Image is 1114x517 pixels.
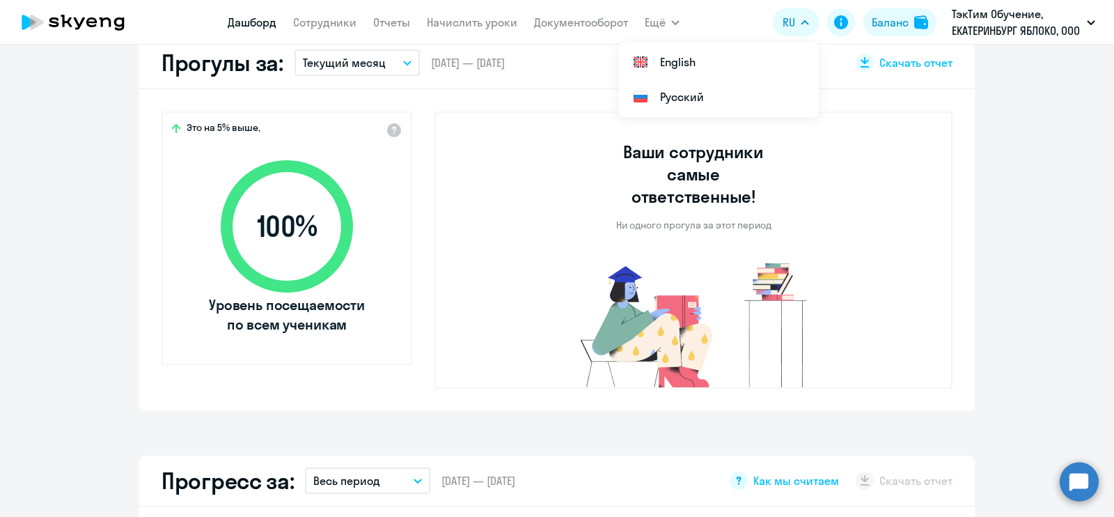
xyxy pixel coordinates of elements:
[207,210,367,243] span: 100 %
[773,8,819,36] button: RU
[303,54,386,71] p: Текущий месяц
[952,6,1081,39] p: ТэкТим Обучение, ЕКАТЕРИНБУРГ ЯБЛОКО, ООО
[632,88,649,105] img: Русский
[162,467,294,495] h2: Прогресс за:
[313,472,380,489] p: Весь период
[427,15,517,29] a: Начислить уроки
[554,259,833,387] img: no-truants
[914,15,928,29] img: balance
[863,8,936,36] button: Балансbalance
[534,15,628,29] a: Документооборот
[879,55,952,70] span: Скачать отчет
[207,295,367,334] span: Уровень посещаемости по всем ученикам
[431,55,505,70] span: [DATE] — [DATE]
[441,473,515,488] span: [DATE] — [DATE]
[945,6,1102,39] button: ТэкТим Обучение, ЕКАТЕРИНБУРГ ЯБЛОКО, ООО
[373,15,410,29] a: Отчеты
[295,49,420,76] button: Текущий месяц
[783,14,795,31] span: RU
[162,49,283,77] h2: Прогулы за:
[293,15,356,29] a: Сотрудники
[645,14,666,31] span: Ещё
[616,219,771,231] p: Ни одного прогула за этот период
[872,14,909,31] div: Баланс
[187,121,260,138] span: Это на 5% выше,
[618,42,819,117] ul: Ещё
[632,54,649,70] img: English
[753,473,839,488] span: Как мы считаем
[604,141,783,208] h3: Ваши сотрудники самые ответственные!
[645,8,680,36] button: Ещё
[305,468,430,494] button: Весь период
[228,15,276,29] a: Дашборд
